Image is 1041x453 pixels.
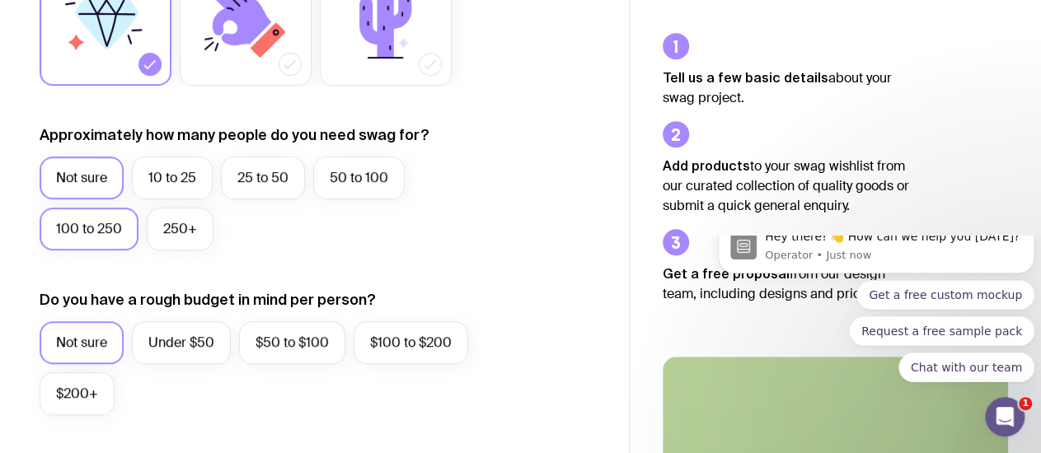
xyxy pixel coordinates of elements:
[663,158,750,173] strong: Add products
[663,266,790,281] strong: Get a free proposal
[313,156,405,199] label: 50 to 100
[187,117,323,147] button: Quick reply: Chat with our team
[663,70,828,85] strong: Tell us a few basic details
[132,156,213,199] label: 10 to 25
[138,81,323,110] button: Quick reply: Request a free sample pack
[40,125,429,145] label: Approximately how many people do you need swag for?
[663,156,910,216] p: to your swag wishlist from our curated collection of quality goods or submit a quick general enqu...
[40,156,124,199] label: Not sure
[40,208,138,250] label: 100 to 250
[663,68,910,108] p: about your swag project.
[354,321,468,364] label: $100 to $200
[147,208,213,250] label: 250+
[40,290,376,310] label: Do you have a rough budget in mind per person?
[132,321,231,364] label: Under $50
[221,156,305,199] label: 25 to 50
[7,44,323,147] div: Quick reply options
[985,397,1025,437] iframe: Intercom live chat
[1019,397,1032,410] span: 1
[145,44,323,74] button: Quick reply: Get a free custom mockup
[239,321,345,364] label: $50 to $100
[40,321,124,364] label: Not sure
[40,372,115,415] label: $200+
[54,12,311,27] p: Message from Operator, sent Just now
[711,236,1041,445] iframe: Intercom notifications message
[663,264,910,304] p: from our design team, including designs and pricing.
